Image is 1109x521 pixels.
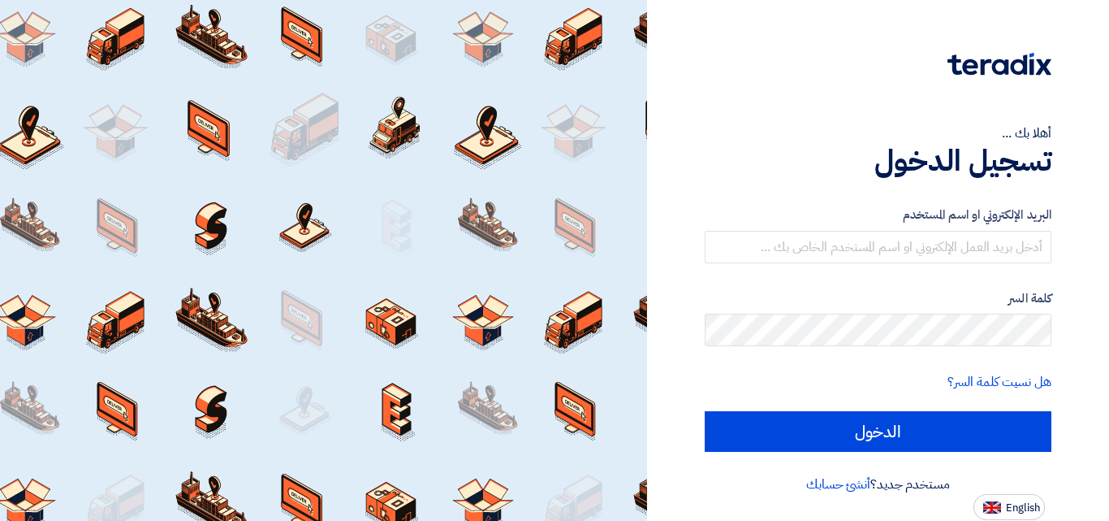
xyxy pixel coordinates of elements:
a: هل نسيت كلمة السر؟ [947,372,1051,392]
img: Teradix logo [947,53,1051,76]
input: أدخل بريد العمل الإلكتروني او اسم المستخدم الخاص بك ... [705,231,1051,263]
a: أنشئ حسابك [806,475,870,494]
input: الدخول [705,411,1051,452]
label: كلمة السر [705,289,1051,308]
button: English [973,494,1045,520]
label: البريد الإلكتروني او اسم المستخدم [705,206,1051,224]
h1: تسجيل الدخول [705,143,1051,179]
span: English [1006,502,1040,514]
div: أهلا بك ... [705,124,1051,143]
div: مستخدم جديد؟ [705,475,1051,494]
img: en-US.png [983,501,1001,514]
